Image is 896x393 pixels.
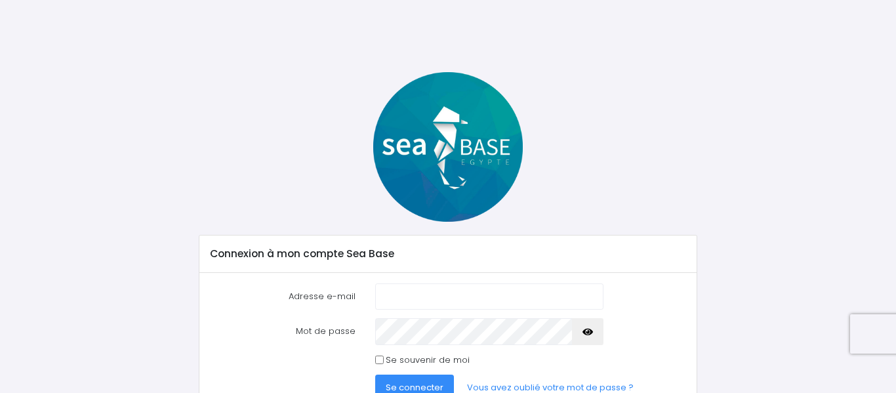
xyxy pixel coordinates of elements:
[200,283,365,310] label: Adresse e-mail
[386,354,470,367] label: Se souvenir de moi
[199,236,697,272] div: Connexion à mon compte Sea Base
[200,318,365,344] label: Mot de passe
